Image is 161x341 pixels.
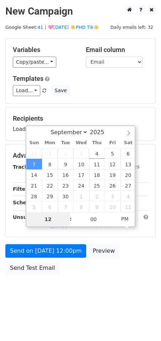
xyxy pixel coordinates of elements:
span: September 14, 2025 [26,169,42,180]
a: Send on [DATE] 12:00pm [5,244,86,258]
span: Click to toggle [115,212,135,226]
span: September 13, 2025 [120,159,136,169]
span: October 3, 2025 [105,191,120,201]
a: 41 | 🩷[DATE] ☀️PHD Tik☀️ [37,25,99,30]
span: September 15, 2025 [42,169,58,180]
a: Load... [13,85,40,96]
span: October 8, 2025 [73,201,89,212]
span: September 29, 2025 [42,191,58,201]
a: Copy/paste... [13,57,56,68]
span: September 1, 2025 [42,148,58,159]
span: September 7, 2025 [26,159,42,169]
span: September 25, 2025 [89,180,105,191]
span: October 4, 2025 [120,191,136,201]
span: Sat [120,141,136,145]
span: September 2, 2025 [58,148,73,159]
span: September 23, 2025 [58,180,73,191]
span: September 6, 2025 [120,148,136,159]
span: Tue [58,141,73,145]
h5: Advanced [13,152,148,159]
span: September 30, 2025 [58,191,73,201]
input: Hour [26,212,70,226]
span: October 6, 2025 [42,201,58,212]
h5: Email column [86,46,148,54]
span: September 17, 2025 [73,169,89,180]
strong: Filters [13,186,31,192]
a: Copy unsubscribe link [50,222,114,229]
span: October 9, 2025 [89,201,105,212]
span: September 9, 2025 [58,159,73,169]
h2: New Campaign [5,5,156,17]
span: October 11, 2025 [120,201,136,212]
span: September 3, 2025 [73,148,89,159]
span: September 11, 2025 [89,159,105,169]
a: Send Test Email [5,261,59,275]
small: Google Sheet: [5,25,99,30]
span: September 16, 2025 [58,169,73,180]
span: September 22, 2025 [42,180,58,191]
h5: Variables [13,46,75,54]
a: Templates [13,75,43,82]
span: October 7, 2025 [58,201,73,212]
span: October 2, 2025 [89,191,105,201]
span: September 27, 2025 [120,180,136,191]
strong: Unsubscribe [13,214,48,220]
span: October 10, 2025 [105,201,120,212]
span: September 4, 2025 [89,148,105,159]
iframe: Chat Widget [125,307,161,341]
span: August 31, 2025 [26,148,42,159]
span: Wed [73,141,89,145]
span: September 26, 2025 [105,180,120,191]
span: September 21, 2025 [26,180,42,191]
span: Thu [89,141,105,145]
a: Daily emails left: 32 [108,25,156,30]
span: September 5, 2025 [105,148,120,159]
span: September 10, 2025 [73,159,89,169]
span: Fri [105,141,120,145]
span: October 1, 2025 [73,191,89,201]
strong: Schedule [13,200,38,205]
a: Preview [88,244,119,258]
input: Year [88,129,114,136]
label: UTM Codes [111,163,139,170]
span: September 18, 2025 [89,169,105,180]
span: Mon [42,141,58,145]
strong: Tracking [13,164,37,170]
span: Daily emails left: 32 [108,23,156,31]
div: Loading... [13,115,148,133]
span: September 28, 2025 [26,191,42,201]
span: Sun [26,141,42,145]
input: Minute [72,212,115,226]
span: September 12, 2025 [105,159,120,169]
span: September 8, 2025 [42,159,58,169]
span: October 5, 2025 [26,201,42,212]
button: Save [51,85,70,96]
span: : [70,212,72,226]
span: September 24, 2025 [73,180,89,191]
span: September 19, 2025 [105,169,120,180]
h5: Recipients [13,115,148,122]
span: September 20, 2025 [120,169,136,180]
